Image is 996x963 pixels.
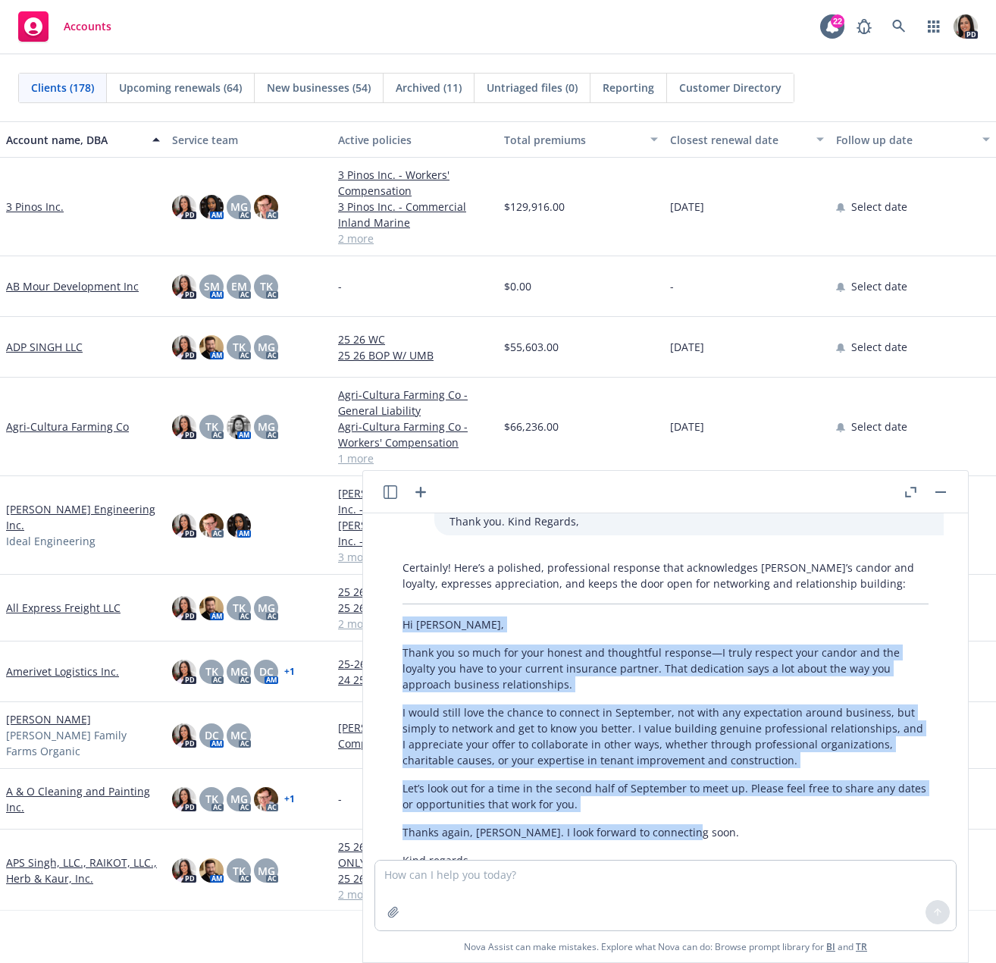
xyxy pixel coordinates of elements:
[6,339,83,355] a: ADP SINGH LLC
[830,121,996,158] button: Follow up date
[6,663,119,679] a: Amerivet Logistics Inc.
[670,199,704,215] span: [DATE]
[231,278,247,294] span: EM
[205,791,218,807] span: TK
[172,195,196,219] img: photo
[504,199,565,215] span: $129,916.00
[664,121,830,158] button: Closest renewal date
[6,278,139,294] a: AB Mour Development Inc
[172,132,326,148] div: Service team
[199,596,224,620] img: photo
[504,339,559,355] span: $55,603.00
[402,616,929,632] p: Hi [PERSON_NAME],
[679,80,781,96] span: Customer Directory
[199,195,224,219] img: photo
[670,339,704,355] span: [DATE]
[338,347,492,363] a: 25 26 BOP W/ UMB
[338,167,492,199] a: 3 Pinos Inc. - Workers' Compensation
[267,80,371,96] span: New businesses (54)
[338,419,492,450] a: Agri-Cultura Farming Co - Workers' Compensation
[402,780,929,812] p: Let’s look out for a time in the second half of September to meet up. Please feel free to share a...
[487,80,578,96] span: Untriaged files (0)
[402,824,929,840] p: Thanks again, [PERSON_NAME]. I look forward to connecting soon.
[670,419,704,434] span: [DATE]
[199,858,224,883] img: photo
[670,278,674,294] span: -
[6,711,91,727] a: [PERSON_NAME]
[12,5,117,48] a: Accounts
[254,787,278,811] img: photo
[230,727,247,743] span: MC
[402,852,929,884] p: Kind regards, [PERSON_NAME]
[338,549,492,565] a: 3 more
[6,600,121,616] a: All Express Freight LLC
[172,274,196,299] img: photo
[233,863,246,879] span: TK
[64,20,111,33] span: Accounts
[856,940,867,953] a: TR
[119,80,242,96] span: Upcoming renewals (64)
[884,11,914,42] a: Search
[230,791,248,807] span: MG
[338,656,492,672] a: 25-26 WC
[204,278,220,294] span: SM
[31,80,94,96] span: Clients (178)
[258,600,275,616] span: MG
[233,600,246,616] span: TK
[6,783,160,815] a: A & O Cleaning and Painting Inc.
[851,339,907,355] span: Select date
[338,517,492,549] a: [PERSON_NAME] Engineering Inc. - General Liability
[603,80,654,96] span: Reporting
[504,419,559,434] span: $66,236.00
[338,584,492,600] a: 25 26 PKGC (AUPD + Cargo)
[6,855,160,886] a: APS Singh, LLC., RAIKOT, LLC., Herb & Kaur, Inc.
[227,415,251,439] img: photo
[338,886,492,902] a: 2 more
[338,791,342,807] span: -
[258,339,275,355] span: MG
[172,335,196,359] img: photo
[498,121,664,158] button: Total premiums
[369,931,962,962] span: Nova Assist can make mistakes. Explore what Nova can do: Browse prompt library for and
[205,419,218,434] span: TK
[172,858,196,883] img: photo
[233,339,246,355] span: TK
[199,335,224,359] img: photo
[402,645,929,692] p: Thank you so much for your honest and thoughtful response—I truly respect your candor and the loy...
[199,513,224,538] img: photo
[836,132,973,148] div: Follow up date
[504,278,531,294] span: $0.00
[6,501,160,533] a: [PERSON_NAME] Engineering Inc.
[919,11,949,42] a: Switch app
[338,485,492,517] a: [PERSON_NAME] Engineering Inc. - Excess Liability
[338,199,492,231] a: 3 Pinos Inc. - Commercial Inland Marine
[670,132,807,148] div: Closest renewal date
[205,727,219,743] span: DC
[172,723,196,748] img: photo
[396,80,462,96] span: Archived (11)
[230,199,248,215] span: MG
[851,419,907,434] span: Select date
[260,278,273,294] span: TK
[284,667,295,676] a: + 1
[6,533,96,549] span: Ideal Engineering
[172,596,196,620] img: photo
[230,663,248,679] span: MG
[338,278,342,294] span: -
[284,795,295,804] a: + 1
[332,121,498,158] button: Active policies
[338,331,492,347] a: 25 26 WC
[954,14,978,39] img: photo
[338,839,492,870] a: 25 26 WILDOMAR LOCATION ONLY - BPP/BI
[205,663,218,679] span: TK
[227,513,251,538] img: photo
[6,132,143,148] div: Account name, DBA
[172,513,196,538] img: photo
[402,560,929,591] p: Certainly! Here’s a polished, professional response that acknowledges [PERSON_NAME]’s candor and ...
[338,231,492,246] a: 2 more
[826,940,835,953] a: BI
[831,14,844,28] div: 22
[258,863,275,879] span: MG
